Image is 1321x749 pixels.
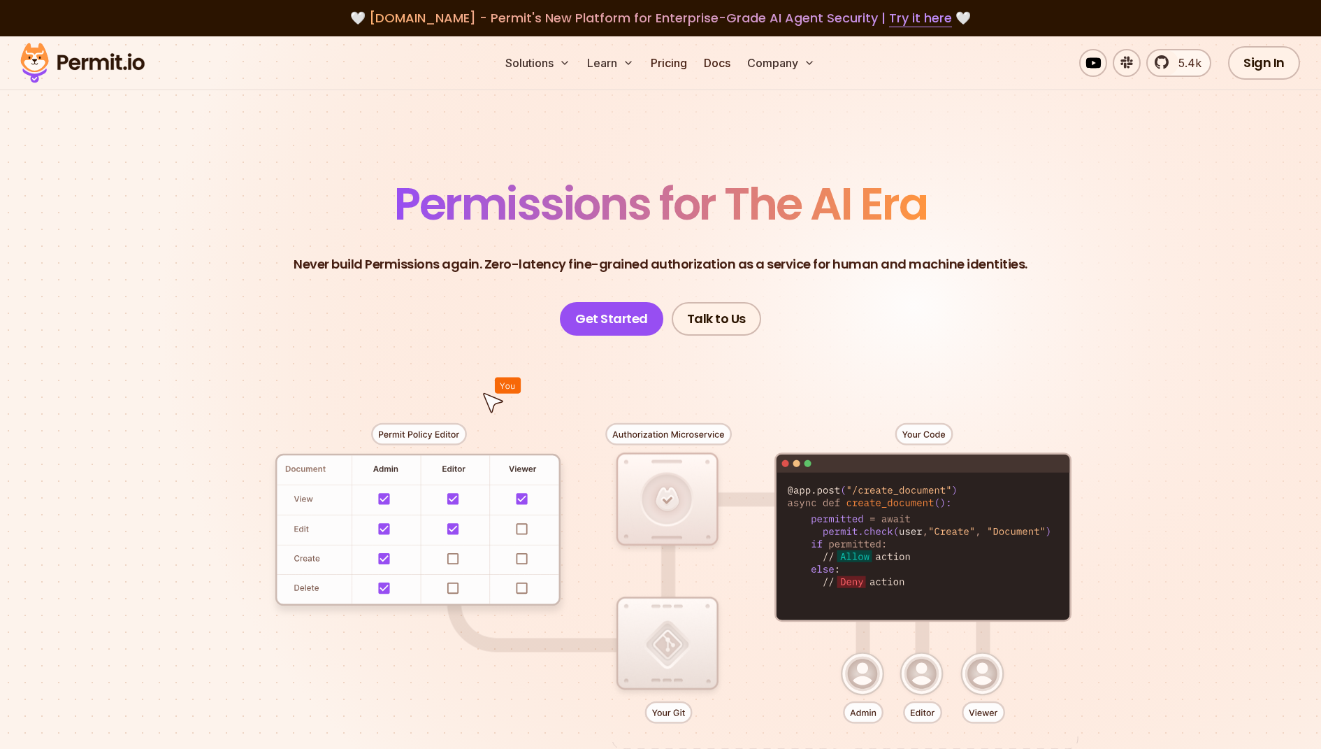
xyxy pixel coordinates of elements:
a: Talk to Us [672,302,761,336]
a: Pricing [645,49,693,77]
span: Permissions for The AI Era [394,173,927,235]
span: [DOMAIN_NAME] - Permit's New Platform for Enterprise-Grade AI Agent Security | [369,9,952,27]
button: Company [742,49,821,77]
a: Try it here [889,9,952,27]
a: 5.4k [1146,49,1211,77]
div: 🤍 🤍 [34,8,1287,28]
a: Get Started [560,302,663,336]
a: Docs [698,49,736,77]
p: Never build Permissions again. Zero-latency fine-grained authorization as a service for human and... [294,255,1027,274]
a: Sign In [1228,46,1300,80]
img: Permit logo [14,39,151,87]
button: Solutions [500,49,576,77]
button: Learn [582,49,640,77]
span: 5.4k [1170,55,1201,71]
